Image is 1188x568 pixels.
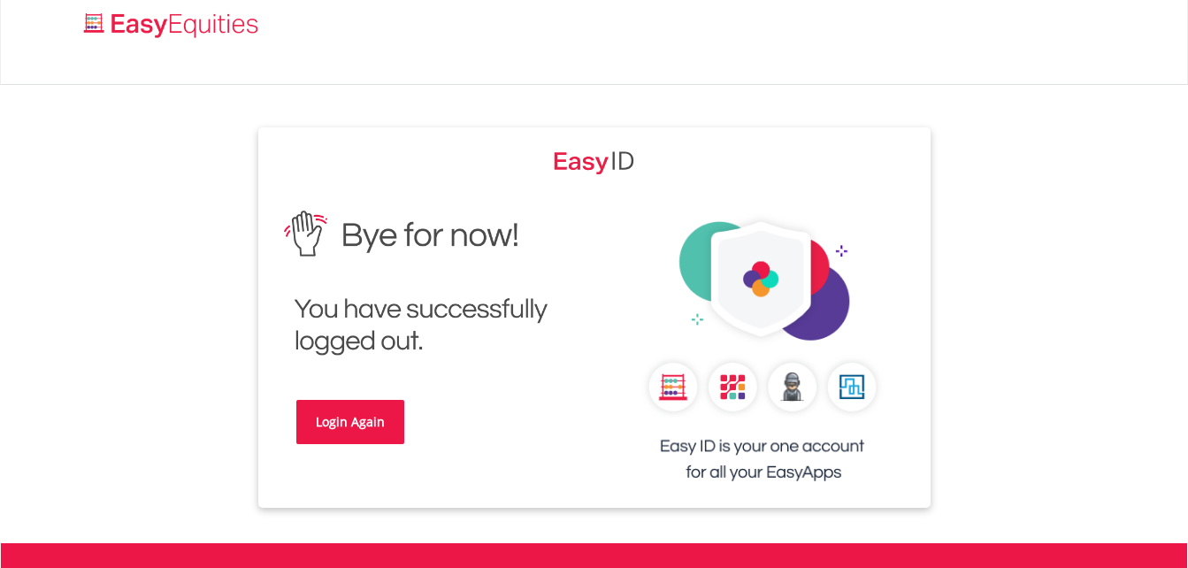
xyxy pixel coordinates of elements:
[77,4,265,40] a: Home page
[554,145,635,175] img: EasyEquities
[608,198,917,508] img: EasyEquities
[272,198,581,369] img: EasyEquities
[80,11,265,40] img: EasyEquities_Logo.png
[296,400,404,444] a: Login Again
